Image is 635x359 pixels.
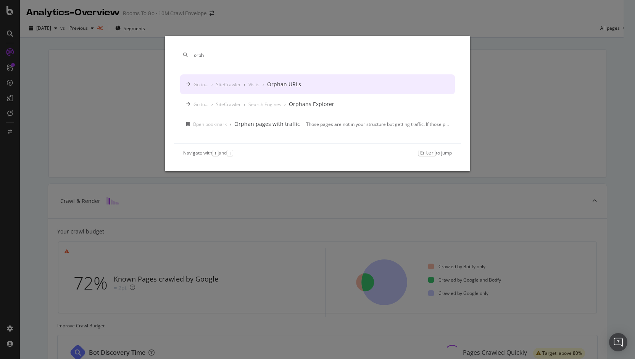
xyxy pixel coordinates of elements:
[216,101,241,108] div: SiteCrawler
[248,101,281,108] div: Search Engines
[193,101,208,108] div: Go to...
[248,81,259,88] div: Visits
[216,81,241,88] div: SiteCrawler
[193,121,227,127] div: Open bookmark
[193,81,208,88] div: Go to...
[183,150,233,156] div: Navigate with and
[267,80,301,88] div: Orphan URLs
[212,150,219,156] kbd: ↑
[418,150,452,156] div: to jump
[194,52,452,58] input: Type a command or search…
[165,36,470,171] div: modal
[230,121,231,127] div: ›
[211,101,213,108] div: ›
[289,100,334,108] div: Orphans Explorer
[211,81,213,88] div: ›
[227,150,233,156] kbd: ↓
[244,101,245,108] div: ›
[418,150,436,156] kbd: Enter
[284,101,286,108] div: ›
[244,81,245,88] div: ›
[306,121,449,127] div: Those pages are not in your structure but getting traffic. If those pages are still relevant, you...
[263,81,264,88] div: ›
[609,333,627,351] div: Open Intercom Messenger
[234,120,300,128] div: Orphan pages with traffic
